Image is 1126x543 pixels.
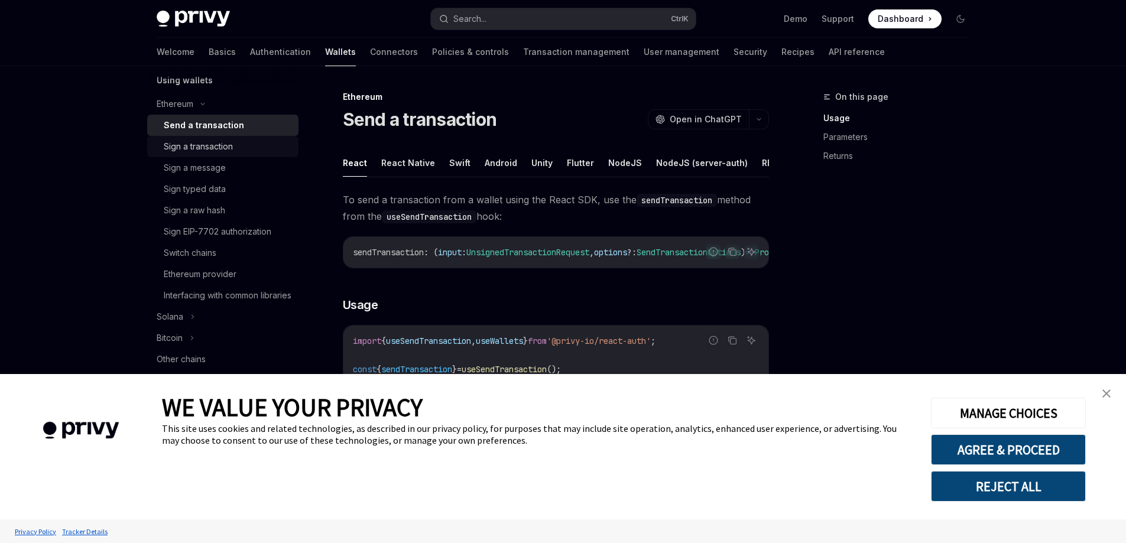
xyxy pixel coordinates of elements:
div: Interfacing with common libraries [164,288,291,303]
img: close banner [1102,389,1111,398]
span: ?: [627,247,637,258]
span: Ctrl K [671,14,689,24]
a: Policies & controls [432,38,509,66]
button: MANAGE CHOICES [931,398,1086,428]
a: Interfacing with common libraries [147,285,298,306]
span: WE VALUE YOUR PRIVACY [162,392,423,422]
button: AGREE & PROCEED [931,434,1086,465]
button: Report incorrect code [706,244,721,259]
a: Basics [209,38,236,66]
a: Parameters [823,128,979,147]
button: Copy the contents from the code block [725,244,740,259]
button: React [343,149,367,177]
button: React Native [381,149,435,177]
a: Returns [823,147,979,165]
button: Ask AI [744,244,759,259]
div: Bitcoin [157,331,183,345]
a: Tracker Details [59,521,111,542]
span: } [452,364,457,375]
span: useWallets [476,336,523,346]
span: To send a transaction from a wallet using the React SDK, use the method from the hook: [343,191,769,225]
span: : [462,247,466,258]
a: Welcome [157,38,194,66]
a: Ethereum provider [147,264,298,285]
a: Switch chains [147,242,298,264]
a: Sign a message [147,157,298,178]
span: import [353,336,381,346]
div: This site uses cookies and related technologies, as described in our privacy policy, for purposes... [162,422,913,446]
button: Android [485,149,517,177]
button: Ask AI [744,333,759,348]
div: Ethereum [157,97,193,111]
div: Sign EIP-7702 authorization [164,225,271,239]
span: Usage [343,297,378,313]
button: Swift [449,149,470,177]
span: , [471,336,476,346]
span: ) [741,247,745,258]
div: Other chains [157,352,206,366]
span: sendTransaction [353,247,424,258]
div: Ethereum [343,91,769,103]
button: Copy the contents from the code block [725,333,740,348]
a: Wallets [325,38,356,66]
div: Switch chains [164,246,216,260]
button: Search...CtrlK [431,8,696,30]
span: const [353,364,377,375]
button: NodeJS [608,149,642,177]
a: Sign a transaction [147,136,298,157]
span: useSendTransaction [462,364,547,375]
span: { [381,336,386,346]
button: Unity [531,149,553,177]
span: UnsignedTransactionRequest [466,247,589,258]
a: Usage [823,109,979,128]
img: company logo [18,405,144,456]
div: EVM smart wallets [157,373,226,388]
a: Sign a raw hash [147,200,298,221]
span: { [377,364,381,375]
code: sendTransaction [637,194,717,207]
span: options [594,247,627,258]
a: API reference [829,38,885,66]
a: close banner [1095,382,1118,405]
div: Sign a transaction [164,139,233,154]
img: dark logo [157,11,230,27]
span: input [438,247,462,258]
span: : ( [424,247,438,258]
a: Send a transaction [147,115,298,136]
button: REJECT ALL [931,471,1086,502]
code: useSendTransaction [382,210,476,223]
div: Send a transaction [164,118,244,132]
span: On this page [835,90,888,104]
span: sendTransaction [381,364,452,375]
div: Solana [157,310,183,324]
span: from [528,336,547,346]
a: Security [734,38,767,66]
a: Demo [784,13,807,25]
span: Dashboard [878,13,923,25]
a: Other chains [147,349,298,370]
a: Sign typed data [147,178,298,200]
span: (); [547,364,561,375]
div: Ethereum provider [164,267,236,281]
a: Sign EIP-7702 authorization [147,221,298,242]
a: Authentication [250,38,311,66]
button: NodeJS (server-auth) [656,149,748,177]
span: } [523,336,528,346]
button: REST API [762,149,799,177]
a: Connectors [370,38,418,66]
a: Transaction management [523,38,629,66]
div: Search... [453,12,486,26]
div: Sign a message [164,161,226,175]
a: Support [822,13,854,25]
span: = [457,364,462,375]
a: Dashboard [868,9,942,28]
button: Flutter [567,149,594,177]
button: Open in ChatGPT [648,109,749,129]
button: Toggle dark mode [951,9,970,28]
a: Recipes [781,38,815,66]
span: SendTransactionOptions [637,247,741,258]
a: User management [644,38,719,66]
span: Open in ChatGPT [670,113,742,125]
div: Sign typed data [164,182,226,196]
h1: Send a transaction [343,109,497,130]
